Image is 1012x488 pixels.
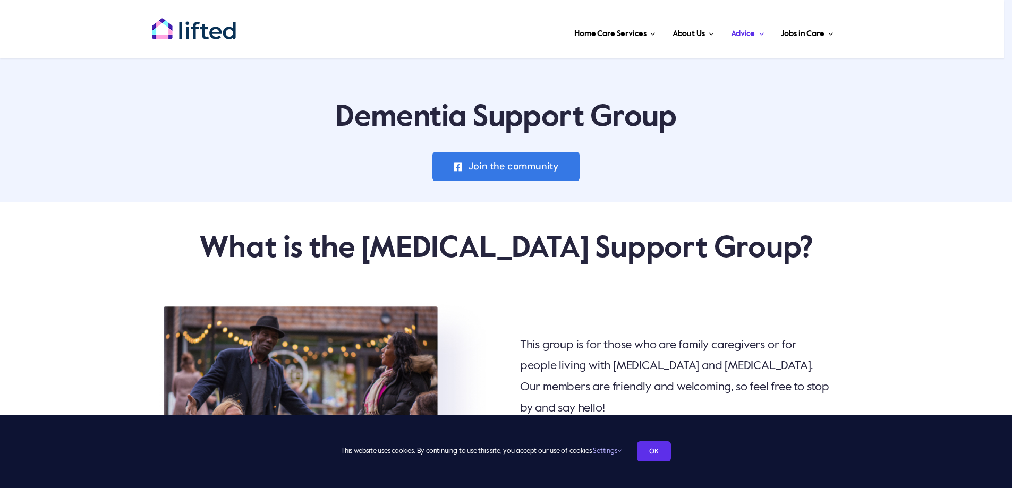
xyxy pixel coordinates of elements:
span: About Us [673,25,705,42]
span: Home Care Services [574,25,646,42]
a: About Us [669,16,717,48]
a: Settings [593,448,621,455]
span: Advice [731,25,755,42]
a: Advice [728,16,767,48]
nav: Main Menu [270,16,837,48]
a: lifted-logo [151,18,236,28]
span: This website uses cookies. By continuing to use this site, you accept our use of cookies. [341,443,621,460]
a: OK [637,441,671,461]
h2: What is the [MEDICAL_DATA] Support Group? [155,235,856,264]
p: This group is for those who are family caregivers or for people living with [MEDICAL_DATA] and [M... [520,335,836,419]
a: Join the community [432,152,580,181]
span: Jobs in Care [781,25,824,42]
span: Join the community [469,161,558,172]
a: Jobs in Care [778,16,837,48]
a: Home Care Services [571,16,659,48]
h1: Dementia Support Group [155,97,856,139]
